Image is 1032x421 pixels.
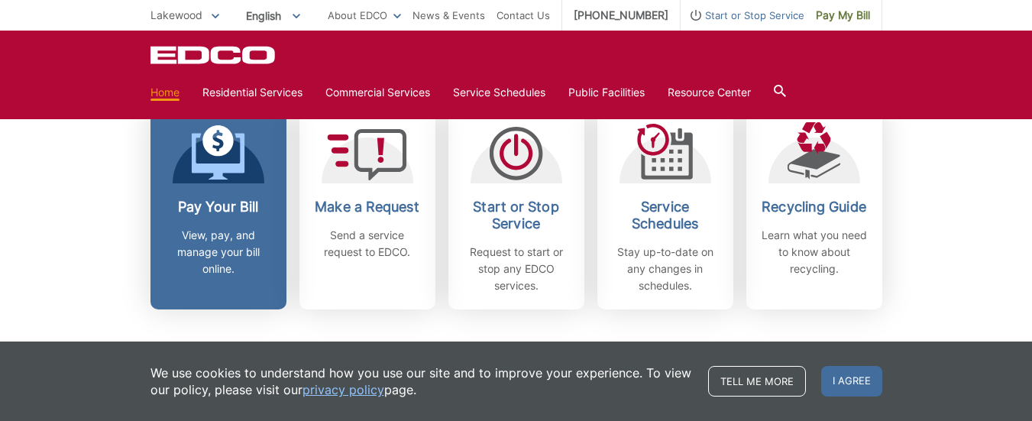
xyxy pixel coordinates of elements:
[460,199,573,232] h2: Start or Stop Service
[150,46,277,64] a: EDCD logo. Return to the homepage.
[150,107,286,309] a: Pay Your Bill View, pay, and manage your bill online.
[235,3,312,28] span: English
[328,7,401,24] a: About EDCO
[302,381,384,398] a: privacy policy
[568,84,645,101] a: Public Facilities
[758,199,871,215] h2: Recycling Guide
[162,199,275,215] h2: Pay Your Bill
[311,227,424,261] p: Send a service request to EDCO.
[162,227,275,277] p: View, pay, and manage your bill online.
[299,107,435,309] a: Make a Request Send a service request to EDCO.
[150,84,180,101] a: Home
[597,107,733,309] a: Service Schedules Stay up-to-date on any changes in schedules.
[821,366,882,397] span: I agree
[311,199,424,215] h2: Make a Request
[609,199,722,232] h2: Service Schedules
[668,84,751,101] a: Resource Center
[325,84,430,101] a: Commercial Services
[453,84,545,101] a: Service Schedules
[150,364,693,398] p: We use cookies to understand how you use our site and to improve your experience. To view our pol...
[460,244,573,294] p: Request to start or stop any EDCO services.
[816,7,870,24] span: Pay My Bill
[758,227,871,277] p: Learn what you need to know about recycling.
[708,366,806,397] a: Tell me more
[497,7,550,24] a: Contact Us
[202,84,302,101] a: Residential Services
[412,7,485,24] a: News & Events
[150,8,202,21] span: Lakewood
[609,244,722,294] p: Stay up-to-date on any changes in schedules.
[746,107,882,309] a: Recycling Guide Learn what you need to know about recycling.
